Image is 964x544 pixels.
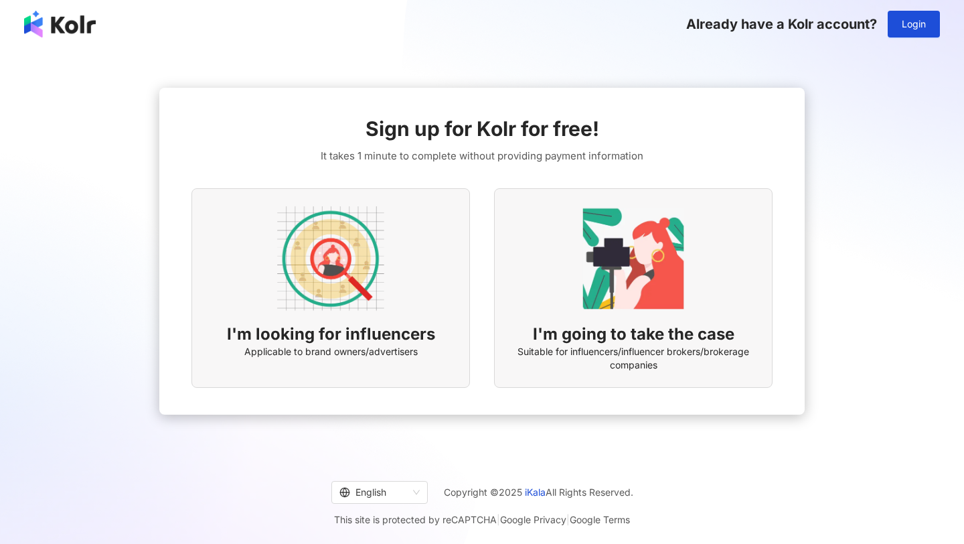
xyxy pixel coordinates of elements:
[339,482,408,503] div: English
[511,345,756,371] span: Suitable for influencers/influencer brokers/brokerage companies
[334,512,630,528] span: This site is protected by reCAPTCHA
[686,16,877,32] span: Already have a Kolr account?
[888,11,940,38] button: Login
[444,484,633,500] span: Copyright © 2025 All Rights Reserved.
[24,11,96,38] img: logo
[570,514,630,525] a: Google Terms
[227,323,435,346] span: I'm looking for influencers
[902,19,926,29] span: Login
[277,205,384,312] img: AD identity option
[580,205,687,312] img: KOL identity option
[533,323,734,346] span: I'm going to take the case
[566,514,570,525] span: |
[321,148,643,164] span: It takes 1 minute to complete without providing payment information
[500,514,566,525] a: Google Privacy
[525,486,546,498] a: iKala
[244,345,418,358] span: Applicable to brand owners/advertisers
[366,115,599,143] span: Sign up for Kolr for free!
[497,514,500,525] span: |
